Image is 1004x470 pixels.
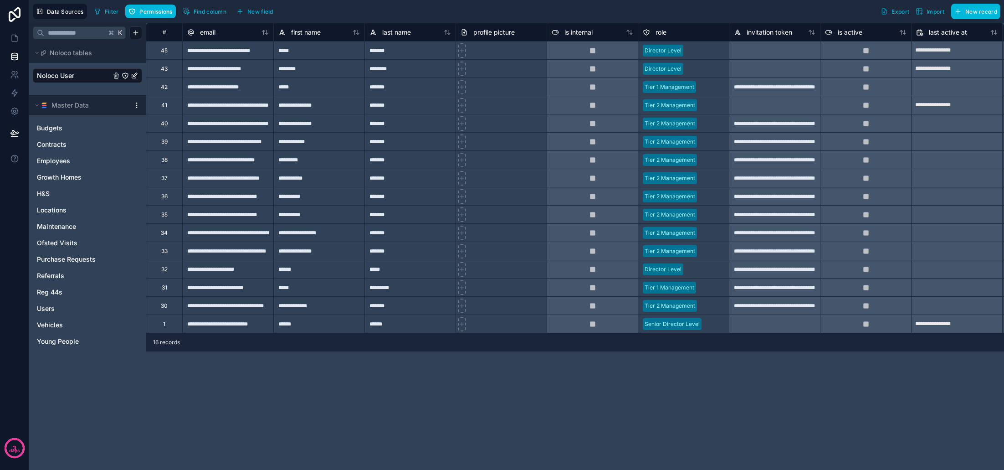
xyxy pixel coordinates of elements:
a: Maintenance [37,222,120,231]
div: Young People [33,334,142,349]
div: Tier 2 Management [645,229,695,237]
div: Referrals [33,269,142,283]
div: 1 [163,320,165,328]
a: Permissions [125,5,179,18]
div: Employees [33,154,142,168]
div: Reg 44s [33,285,142,300]
div: 43 [161,65,168,72]
div: Director Level [645,265,681,274]
div: 34 [161,229,168,237]
span: Locations [37,206,67,215]
span: is active [838,28,862,37]
div: 33 [161,248,168,255]
div: 37 [161,175,168,182]
div: Growth Homes [33,170,142,185]
div: 40 [161,120,168,127]
span: Find column [194,8,226,15]
a: Locations [37,206,120,215]
div: Budgets [33,121,142,135]
span: K [117,30,123,36]
div: 45 [161,47,168,54]
div: Tier 2 Management [645,174,695,182]
div: H&S [33,186,142,201]
div: Purchase Requests [33,252,142,267]
div: 39 [161,138,168,145]
img: SmartSuite logo [41,102,48,109]
span: last active at [929,28,967,37]
span: Noloco User [37,71,74,80]
div: 32 [161,266,168,273]
button: SmartSuite logoMaster Data [33,99,129,112]
a: Employees [37,156,120,165]
div: Tier 2 Management [645,247,695,255]
span: Vehicles [37,320,63,330]
span: Maintenance [37,222,76,231]
div: Noloco User [33,68,142,83]
div: Tier 2 Management [645,302,695,310]
div: Tier 1 Management [645,83,694,91]
div: Director Level [645,65,681,73]
a: Reg 44s [37,288,120,297]
div: 42 [161,83,168,91]
span: Filter [105,8,119,15]
button: Permissions [125,5,175,18]
button: Find column [179,5,230,18]
button: New field [233,5,277,18]
a: Noloco User [37,71,111,80]
p: 3 [12,444,16,453]
span: last name [382,28,411,37]
span: Growth Homes [37,173,82,182]
span: New record [965,8,997,15]
a: Young People [37,337,120,346]
div: # [153,29,175,36]
div: Maintenance [33,219,142,234]
a: Budgets [37,124,120,133]
div: Users [33,301,142,316]
p: days [9,447,20,455]
div: 35 [161,211,168,218]
div: 41 [161,102,167,109]
div: Ofsted Visits [33,236,142,250]
a: Referrals [37,271,120,280]
span: Referrals [37,271,64,280]
a: New record [948,4,1000,19]
button: New record [951,4,1000,19]
span: H&S [37,189,50,198]
span: Young People [37,337,79,346]
span: Reg 44s [37,288,62,297]
button: Export [877,4,912,19]
div: 31 [162,284,167,291]
div: Tier 2 Management [645,156,695,164]
a: Contracts [37,140,120,149]
a: Users [37,304,120,313]
span: Employees [37,156,70,165]
span: role [656,28,666,37]
span: Data Sources [47,8,84,15]
div: Tier 2 Management [645,138,695,146]
button: Import [912,4,948,19]
div: Director Level [645,46,681,55]
div: Tier 2 Management [645,192,695,201]
span: 16 records [153,339,180,346]
button: Data Sources [33,4,87,19]
div: Tier 2 Management [645,211,695,219]
div: Tier 1 Management [645,284,694,292]
span: is internal [564,28,593,37]
span: Master Data [51,101,89,110]
div: Contracts [33,137,142,152]
div: 36 [161,193,168,200]
div: 38 [161,156,168,164]
button: Noloco tables [33,46,137,59]
span: Export [891,8,909,15]
span: first name [291,28,321,37]
span: Import [927,8,944,15]
span: invitation token [747,28,792,37]
a: Purchase Requests [37,255,120,264]
div: Vehicles [33,318,142,332]
div: 30 [161,302,168,310]
a: Growth Homes [37,173,120,182]
span: Permissions [139,8,172,15]
button: Filter [91,5,122,18]
span: Ofsted Visits [37,238,77,248]
span: Users [37,304,55,313]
